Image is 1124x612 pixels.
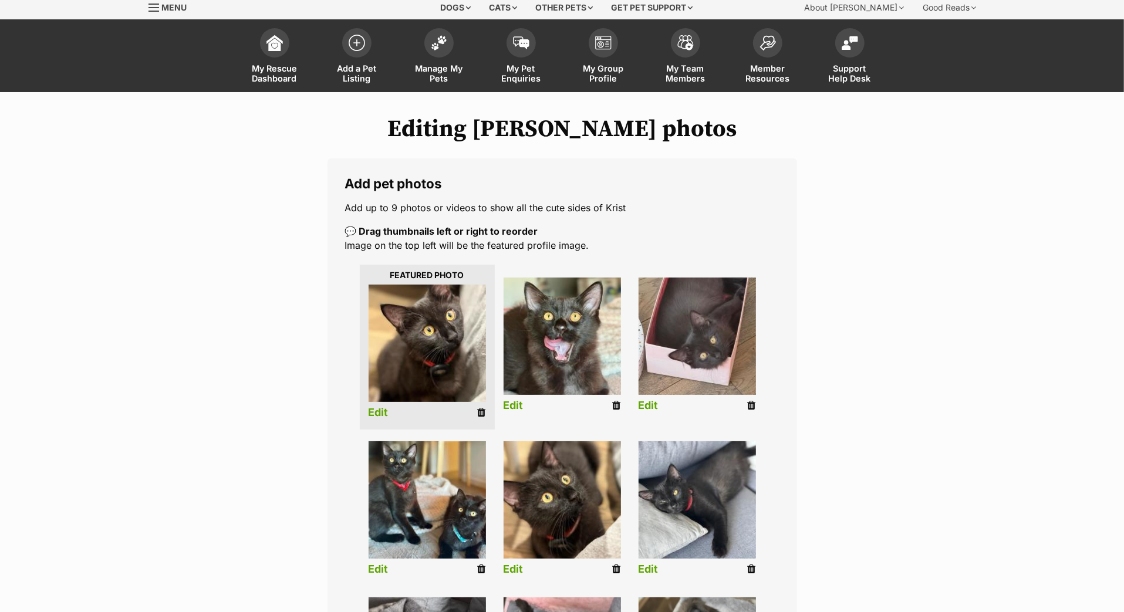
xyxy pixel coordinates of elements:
img: member-resources-icon-8e73f808a243e03378d46382f2149f9095a855e16c252ad45f914b54edf8863c.svg [760,35,776,51]
img: hfzmfnjbp8xrzr8nspkl.jpg [369,441,486,559]
img: add-pet-listing-icon-0afa8454b4691262ce3f59096e99ab1cd57d4a30225e0717b998d2c9b9846f56.svg [349,35,365,51]
a: Edit [639,400,659,412]
span: Member Resources [741,63,794,83]
img: pet-enquiries-icon-7e3ad2cf08bfb03b45e93fb7055b45f3efa6380592205ae92323e6603595dc1f.svg [513,36,529,49]
span: My Rescue Dashboard [248,63,301,83]
span: My Group Profile [577,63,630,83]
img: dashboard-icon-eb2f2d2d3e046f16d808141f083e7271f6b2e854fb5c12c21221c1fb7104beca.svg [266,35,283,51]
p: Add up to 9 photos or videos to show all the cute sides of Krist [345,201,779,215]
img: manage-my-pets-icon-02211641906a0b7f246fdf0571729dbe1e7629f14944591b6c1af311fb30b64b.svg [431,35,447,50]
span: Add a Pet Listing [330,63,383,83]
legend: Add pet photos [345,176,779,191]
a: Edit [504,400,524,412]
a: Edit [369,407,389,419]
a: Add a Pet Listing [316,22,398,92]
a: Edit [504,563,524,576]
img: group-profile-icon-3fa3cf56718a62981997c0bc7e787c4b2cf8bcc04b72c1350f741eb67cf2f40e.svg [595,36,612,50]
a: Edit [639,563,659,576]
a: My Pet Enquiries [480,22,562,92]
img: trphhpdek2bdfjwvm8d4.jpg [369,285,486,402]
img: help-desk-icon-fdf02630f3aa405de69fd3d07c3f3aa587a6932b1a1747fa1d2bba05be0121f9.svg [842,36,858,50]
span: Support Help Desk [823,63,876,83]
span: Menu [162,2,187,12]
a: My Rescue Dashboard [234,22,316,92]
span: My Pet Enquiries [495,63,548,83]
img: qpniks1be0ynmrrshvj1.jpg [639,441,756,559]
img: fdrw7dnnpqaefl1vfa99.jpg [639,278,756,395]
a: Member Resources [727,22,809,92]
img: team-members-icon-5396bd8760b3fe7c0b43da4ab00e1e3bb1a5d9ba89233759b79545d2d3fc5d0d.svg [677,35,694,50]
span: My Team Members [659,63,712,83]
b: 💬 Drag thumbnails left or right to reorder [345,225,538,237]
h1: Editing [PERSON_NAME] photos [148,116,976,143]
a: Edit [369,563,389,576]
img: kuiqdlgebgae3t5wbtuz.jpg [504,278,621,395]
img: zbuo2kmlujsd3gno0fa3.jpg [504,441,621,559]
a: My Team Members [644,22,727,92]
a: Manage My Pets [398,22,480,92]
a: Support Help Desk [809,22,891,92]
p: Image on the top left will be the featured profile image. [345,224,779,252]
span: Manage My Pets [413,63,465,83]
a: My Group Profile [562,22,644,92]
